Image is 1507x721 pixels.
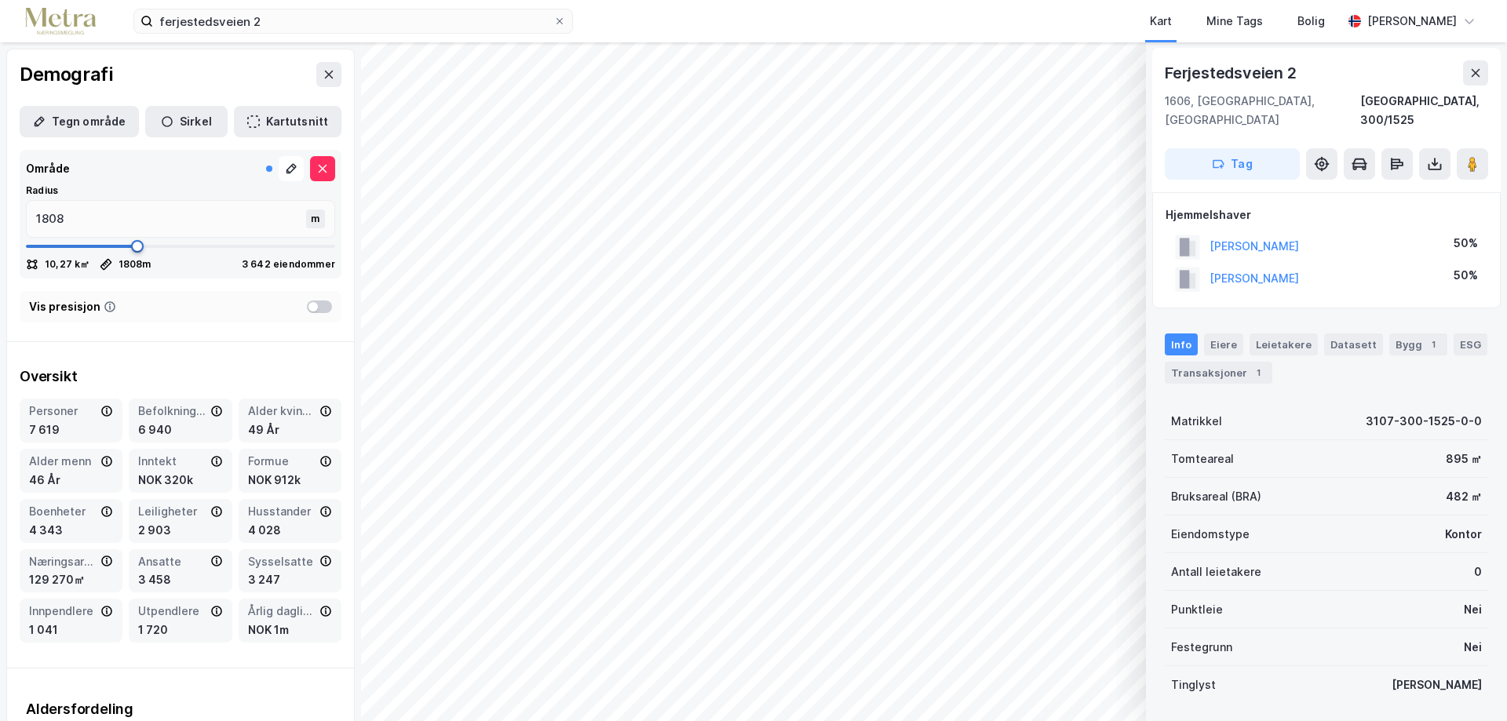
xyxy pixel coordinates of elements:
[248,521,332,540] div: 4 028
[1165,362,1272,384] div: Transaksjoner
[248,452,316,471] div: Formue
[1360,92,1488,129] div: [GEOGRAPHIC_DATA], 300/1525
[29,297,100,316] div: Vis presisjon
[138,452,206,471] div: Inntekt
[138,602,206,621] div: Utpendlere
[138,621,222,639] div: 1 720
[29,421,113,439] div: 7 619
[1171,450,1234,468] div: Tomteareal
[1171,638,1232,657] div: Festegrunn
[1150,12,1172,31] div: Kart
[1204,333,1243,355] div: Eiere
[1445,525,1482,544] div: Kontor
[248,502,316,521] div: Husstander
[138,402,206,421] div: Befolkning dagtid
[1474,563,1482,581] div: 0
[1392,675,1482,694] div: [PERSON_NAME]
[1171,675,1216,694] div: Tinglyst
[1250,333,1318,355] div: Leietakere
[29,602,97,621] div: Innpendlere
[248,570,332,589] div: 3 247
[25,8,96,35] img: metra-logo.256734c3b2bbffee19d4.png
[29,570,113,589] div: 129 270㎡
[29,552,97,571] div: Næringsareal
[1454,266,1478,285] div: 50%
[1165,92,1360,129] div: 1606, [GEOGRAPHIC_DATA], [GEOGRAPHIC_DATA]
[1171,525,1250,544] div: Eiendomstype
[1250,365,1266,381] div: 1
[1171,600,1223,619] div: Punktleie
[119,258,151,271] div: 1808 m
[248,421,332,439] div: 49 År
[20,106,139,137] button: Tegn område
[1171,412,1222,431] div: Matrikkel
[1425,337,1441,352] div: 1
[234,106,341,137] button: Kartutsnitt
[1165,148,1300,180] button: Tag
[138,552,206,571] div: Ansatte
[1297,12,1325,31] div: Bolig
[27,201,309,237] input: m
[1446,487,1482,506] div: 482 ㎡
[248,602,316,621] div: Årlig dagligvareforbruk
[248,471,332,490] div: NOK 912k
[138,521,222,540] div: 2 903
[138,570,222,589] div: 3 458
[248,402,316,421] div: Alder kvinner
[1166,206,1487,224] div: Hjemmelshaver
[29,621,113,639] div: 1 041
[1429,646,1507,721] div: Kontrollprogram for chat
[29,402,97,421] div: Personer
[1429,646,1507,721] iframe: Chat Widget
[138,421,222,439] div: 6 940
[1367,12,1457,31] div: [PERSON_NAME]
[1389,333,1447,355] div: Bygg
[1454,234,1478,253] div: 50%
[306,209,325,228] div: m
[1171,563,1261,581] div: Antall leietakere
[1446,450,1482,468] div: 895 ㎡
[1454,333,1487,355] div: ESG
[29,471,113,490] div: 46 År
[1206,12,1263,31] div: Mine Tags
[145,106,228,137] button: Sirkel
[153,9,553,33] input: Søk på adresse, matrikkel, gårdeiere, leietakere eller personer
[138,502,206,521] div: Leiligheter
[20,62,112,87] div: Demografi
[1366,412,1482,431] div: 3107-300-1525-0-0
[26,159,70,178] div: Område
[1165,60,1300,86] div: Ferjestedsveien 2
[45,258,90,271] div: 10,27 k㎡
[1171,487,1261,506] div: Bruksareal (BRA)
[26,700,335,719] div: Aldersfordeling
[29,452,97,471] div: Alder menn
[20,367,341,386] div: Oversikt
[29,521,113,540] div: 4 343
[1165,333,1198,355] div: Info
[29,502,97,521] div: Boenheter
[1464,600,1482,619] div: Nei
[26,184,335,197] div: Radius
[242,258,335,271] div: 3 642 eiendommer
[138,471,222,490] div: NOK 320k
[1324,333,1383,355] div: Datasett
[248,552,316,571] div: Sysselsatte
[1464,638,1482,657] div: Nei
[248,621,332,639] div: NOK 1m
